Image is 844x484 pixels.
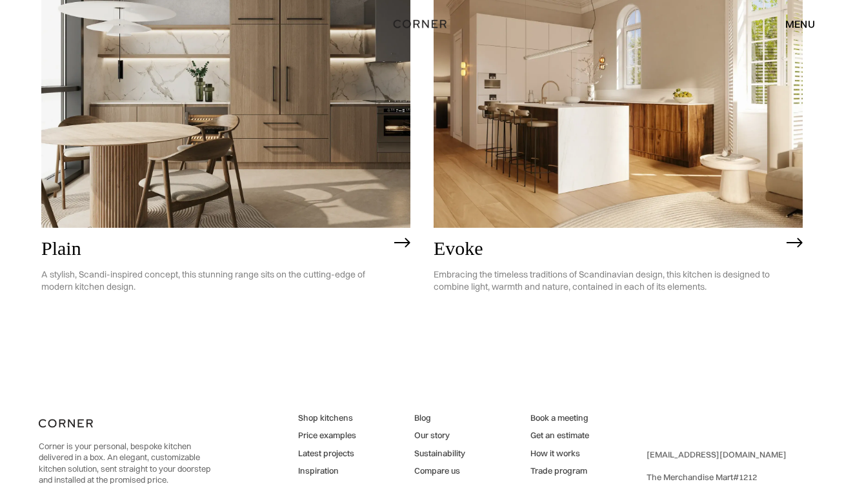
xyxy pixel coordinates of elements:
[41,259,388,303] p: A stylish, Scandi-inspired concept, this stunning range sits on the cutting-edge of modern kitche...
[298,430,370,441] a: Price examples
[530,430,589,441] a: Get an estimate
[434,237,780,259] h2: Evoke
[414,412,493,424] a: Blog
[386,15,459,32] a: home
[414,430,493,441] a: Our story
[298,412,370,424] a: Shop kitchens
[41,237,388,259] h2: Plain
[434,259,780,303] p: Embracing the timeless traditions of Scandinavian design, this kitchen is designed to combine lig...
[414,465,493,477] a: Compare us
[298,465,370,477] a: Inspiration
[530,448,589,459] a: How it works
[647,449,787,459] a: [EMAIL_ADDRESS][DOMAIN_NAME]
[530,412,589,424] a: Book a meeting
[530,465,589,477] a: Trade program
[298,448,370,459] a: Latest projects
[414,448,493,459] a: Sustainability
[772,13,815,35] div: menu
[785,19,815,29] div: menu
